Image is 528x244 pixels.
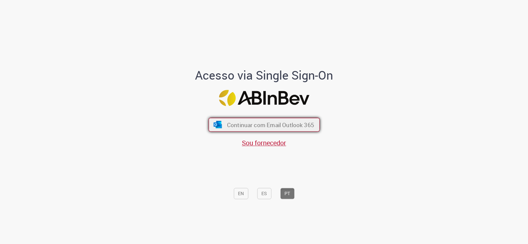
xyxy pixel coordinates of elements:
img: Logo ABInBev [219,90,309,106]
button: ES [257,188,271,199]
button: EN [234,188,248,199]
img: ícone Azure/Microsoft 360 [213,121,222,128]
a: Sou fornecedor [242,138,286,147]
button: ícone Azure/Microsoft 360 Continuar com Email Outlook 365 [209,118,320,132]
span: Continuar com Email Outlook 365 [227,121,314,128]
h1: Acesso via Single Sign-On [173,69,356,82]
button: PT [280,188,294,199]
